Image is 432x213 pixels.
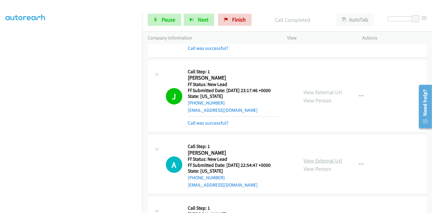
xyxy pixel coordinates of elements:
[362,34,427,42] p: Actions
[303,97,331,104] a: View Person
[188,88,278,94] h5: Ff Submitted Date: [DATE] 23:17:46 +0000
[188,149,271,156] h2: [PERSON_NAME]
[218,14,252,26] a: Finish
[188,107,258,113] a: [EMAIL_ADDRESS][DOMAIN_NAME]
[188,162,271,168] h5: Ff Submitted Date: [DATE] 22:54:47 +0000
[166,156,182,173] div: The call is yet to be attempted
[303,165,331,172] a: View Person
[303,89,342,96] a: View External Url
[232,16,246,23] span: Finish
[188,182,258,188] a: [EMAIL_ADDRESS][DOMAIN_NAME]
[148,14,181,26] a: Pause
[260,16,325,24] p: Call Completed
[188,45,228,51] a: Call was successful?
[166,88,182,105] h1: J
[162,16,175,23] span: Pause
[184,14,214,26] button: Next
[188,143,271,149] h5: Call Step: 1
[188,205,271,211] h5: Call Step: 1
[421,14,427,22] div: 30
[188,100,225,106] a: [PHONE_NUMBER]
[303,157,342,164] a: View External Url
[166,156,182,173] h1: A
[188,74,278,81] h2: [PERSON_NAME]
[287,34,351,42] p: View
[198,16,208,23] span: Next
[336,14,374,26] button: AutoTab
[188,93,278,99] h5: State: [US_STATE]
[188,69,278,75] h5: Call Step: 1
[188,175,225,180] a: [PHONE_NUMBER]
[415,82,432,131] iframe: Resource Center
[188,120,228,126] a: Call was successful?
[148,34,276,42] p: Company Information
[188,168,271,174] h5: State: [US_STATE]
[188,156,271,162] h5: Ff Status: New Lead
[188,81,278,88] h5: Ff Status: New Lead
